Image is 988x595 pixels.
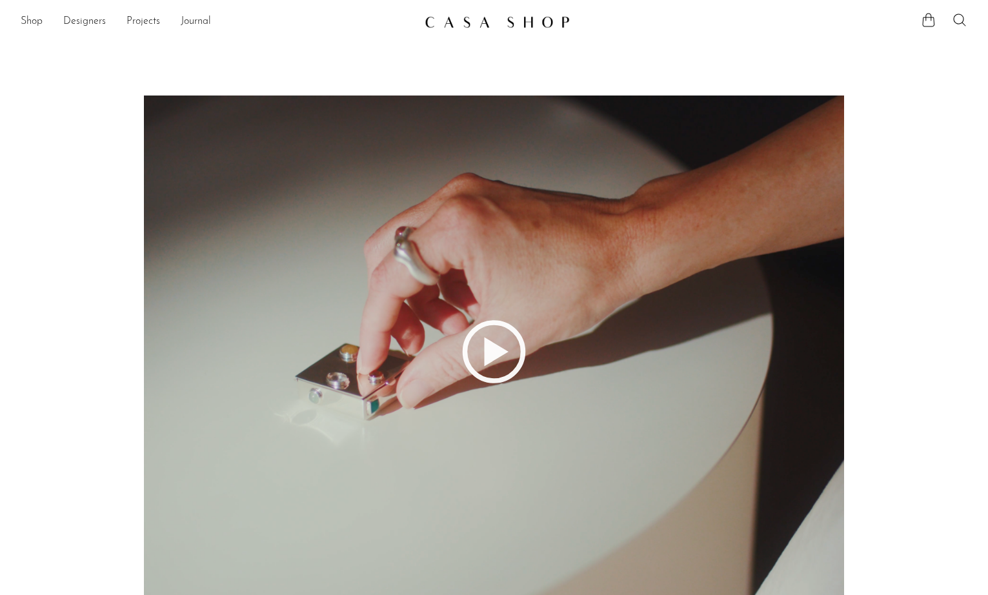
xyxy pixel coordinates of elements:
[126,14,160,30] a: Projects
[21,14,43,30] a: Shop
[181,14,211,30] a: Journal
[63,14,106,30] a: Designers
[21,11,414,33] nav: Desktop navigation
[21,11,414,33] ul: NEW HEADER MENU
